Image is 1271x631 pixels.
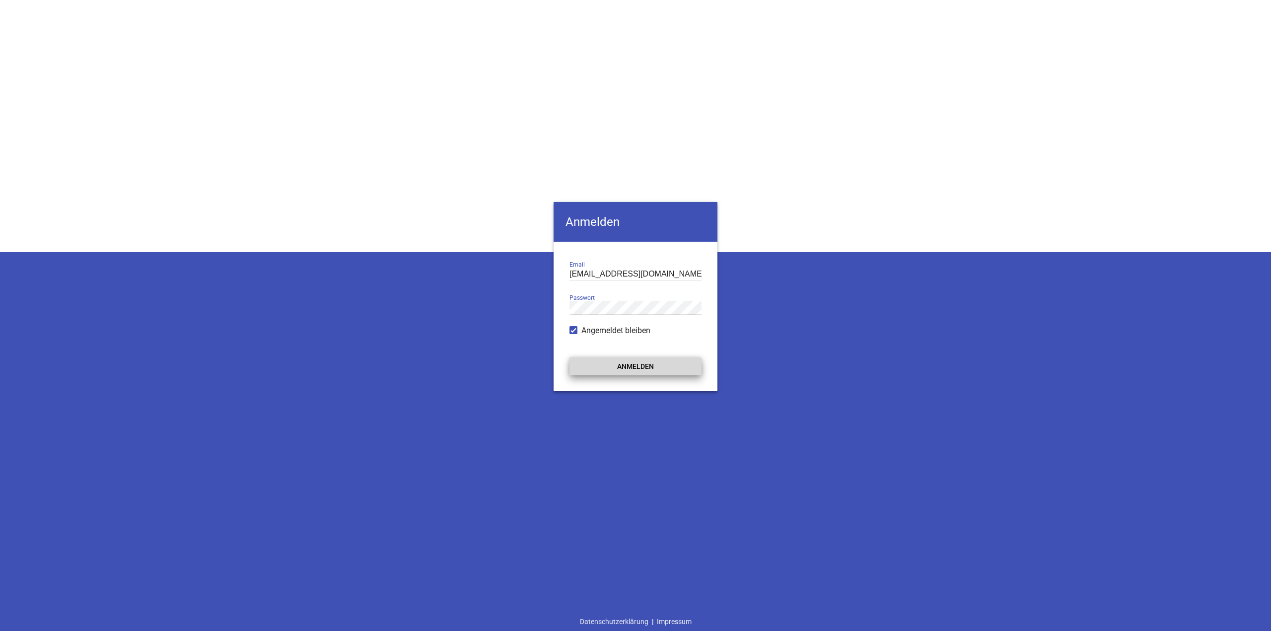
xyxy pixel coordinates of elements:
button: Anmelden [569,357,702,375]
span: Angemeldet bleiben [581,325,650,337]
a: Impressum [653,612,695,631]
h4: Anmelden [554,202,717,242]
div: | [576,612,695,631]
a: Datenschutzerklärung [576,612,652,631]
